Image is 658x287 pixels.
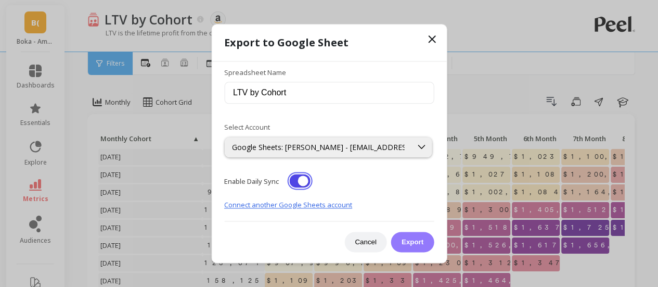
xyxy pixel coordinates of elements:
span: Enable Daily Sync [224,177,279,186]
h1: Export to Google Sheet [224,35,434,51]
input: e.g. LTV by Cohort [224,82,434,104]
a: Connect another Google Sheets account [224,200,352,209]
div: Google Sheets: [PERSON_NAME] - [EMAIL_ADDRESS][DOMAIN_NAME] [232,142,404,152]
label: Spreadsheet Name [224,68,434,78]
label: Select Account [224,123,434,133]
button: Export [391,232,434,252]
button: Cancel [344,232,387,252]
